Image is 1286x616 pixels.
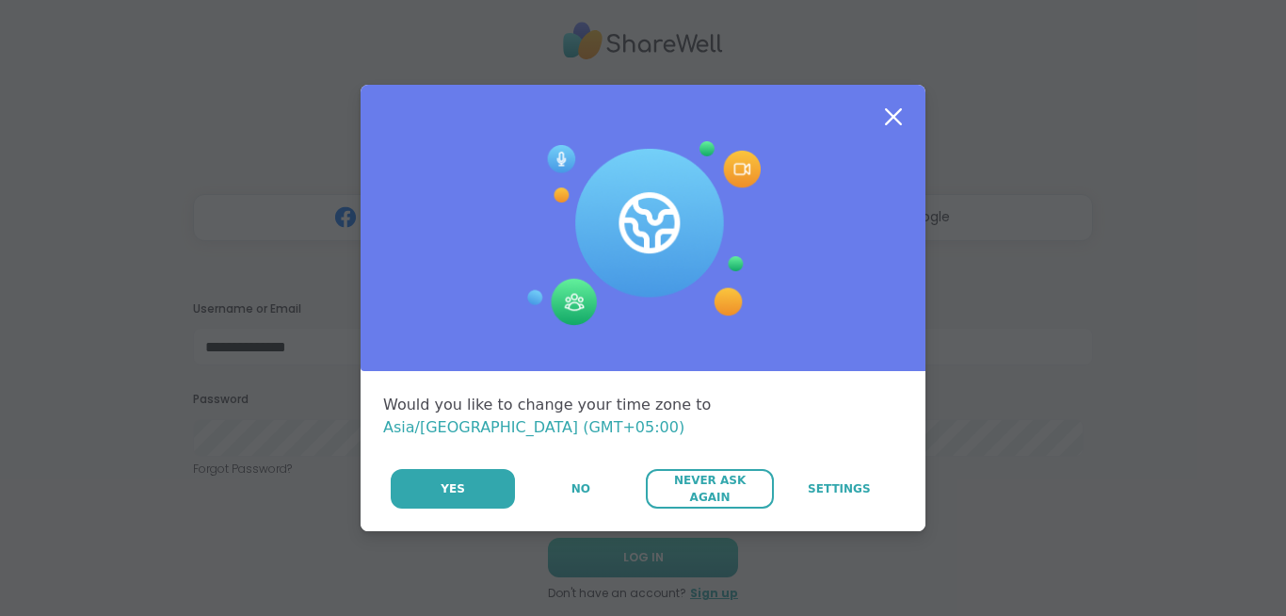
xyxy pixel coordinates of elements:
span: Asia/[GEOGRAPHIC_DATA] (GMT+05:00) [383,418,684,436]
div: Would you like to change your time zone to [383,394,903,439]
a: Settings [776,469,903,509]
span: No [571,480,590,497]
button: Yes [391,469,515,509]
span: Never Ask Again [655,472,764,506]
button: No [517,469,644,509]
img: Session Experience [525,141,761,326]
span: Settings [808,480,871,497]
button: Never Ask Again [646,469,773,509]
span: Yes [441,480,465,497]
